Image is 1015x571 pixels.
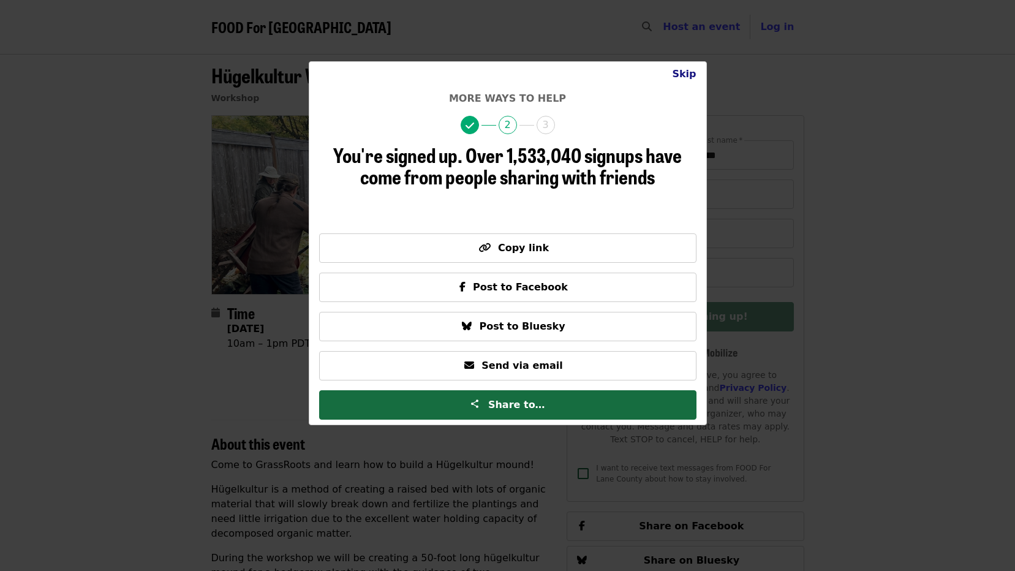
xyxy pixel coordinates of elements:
i: envelope icon [464,360,474,371]
button: Share to… [319,390,696,420]
span: Post to Facebook [473,281,568,293]
button: Copy link [319,233,696,263]
button: Post to Bluesky [319,312,696,341]
span: You're signed up. [333,140,462,169]
button: Post to Facebook [319,273,696,302]
span: 2 [499,116,517,134]
button: Close [662,62,706,86]
span: 3 [537,116,555,134]
span: Share to… [488,399,545,410]
i: check icon [466,120,474,132]
button: Send via email [319,351,696,380]
span: Send via email [481,360,562,371]
i: facebook-f icon [459,281,466,293]
img: Share [470,399,480,409]
span: Post to Bluesky [479,320,565,332]
i: bluesky icon [462,320,472,332]
i: link icon [478,242,491,254]
span: Copy link [498,242,549,254]
span: Over 1,533,040 signups have come from people sharing with friends [360,140,682,191]
span: More ways to help [449,93,566,104]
